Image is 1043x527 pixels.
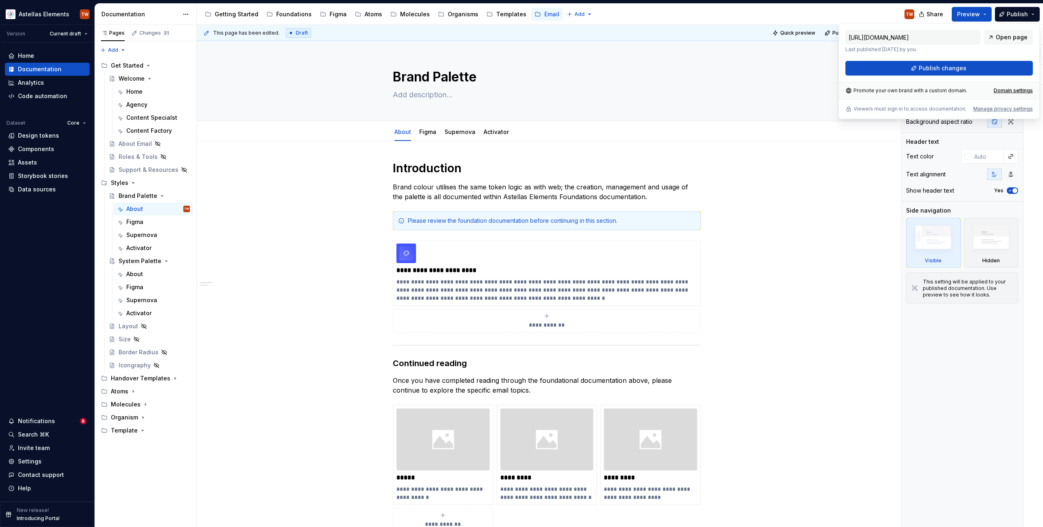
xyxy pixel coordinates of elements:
a: Welcome [106,72,193,85]
span: Publish changes [919,64,966,72]
span: 31 [163,30,170,36]
a: Email [531,8,563,21]
a: Supernova [113,228,193,242]
button: Publish [995,7,1040,22]
button: Notifications9 [5,415,90,428]
div: Agency [126,101,147,109]
a: Templates [483,8,530,21]
div: Organisms [448,10,478,18]
div: Documentation [18,65,62,73]
span: Add [574,11,585,18]
div: Getting Started [215,10,258,18]
span: Share [926,10,943,18]
div: Side navigation [906,206,951,215]
input: Auto [971,149,1004,164]
div: About [391,123,414,140]
div: Welcome [119,75,145,83]
button: Contact support [5,468,90,481]
div: Size [119,335,131,343]
div: Page tree [98,59,193,437]
a: Analytics [5,76,90,89]
button: Share [915,7,948,22]
span: Publish changes [832,30,872,36]
div: Styles [98,176,193,189]
a: About [113,268,193,281]
a: Molecules [387,8,433,21]
div: Help [18,484,31,492]
div: Astellas Elements [19,10,69,18]
p: Viewers must sign in to access documentation. [854,106,966,112]
a: About [394,128,411,135]
span: Preview [957,10,980,18]
a: Content Specialst [113,111,193,124]
div: Version [7,31,25,37]
div: TW [81,11,88,18]
a: Getting Started [202,8,262,21]
a: Agency [113,98,193,111]
a: Design tokens [5,129,90,142]
div: Templates [496,10,526,18]
a: Home [113,85,193,98]
a: Home [5,49,90,62]
a: Domain settings [994,88,1033,94]
div: Storybook stories [18,172,68,180]
a: Roles & Tools [106,150,193,163]
div: Molecules [111,400,141,408]
div: Show header text [906,187,954,195]
a: Code automation [5,90,90,103]
img: 1eee252f-5a42-41b9-970d-c73437dbdfe3.png [500,408,594,470]
a: Figma [113,281,193,294]
a: Supernova [113,294,193,307]
div: Invite team [18,444,50,452]
div: Atoms [98,385,193,398]
a: Foundations [263,8,315,21]
div: Supernova [126,296,157,304]
div: Handover Templates [98,372,193,385]
img: 32956d00-615c-4c7c-9e71-2097687a8cdf.png [396,244,416,263]
span: Add [108,47,118,53]
span: Draft [296,30,308,36]
div: Please review the foundation documentation before continuing in this section. [408,217,695,225]
a: Settings [5,455,90,468]
div: System Palette [119,257,161,265]
div: Content Specialst [126,114,177,122]
div: Border Radius [119,348,158,356]
button: Manage privacy settings [973,106,1033,112]
span: Open page [996,33,1028,42]
a: Brand Palette [106,189,193,202]
div: Hidden [964,218,1019,268]
div: Background aspect ratio [906,118,973,126]
div: Content Factory [126,127,172,135]
div: Styles [111,179,128,187]
div: Molecules [98,398,193,411]
div: Analytics [18,79,44,87]
div: Template [98,424,193,437]
div: Figma [330,10,347,18]
div: Design tokens [18,132,59,140]
div: About [126,270,143,278]
a: Activator [484,128,509,135]
a: Activator [113,242,193,255]
div: Template [111,426,138,435]
div: Atoms [365,10,382,18]
div: Home [18,52,34,60]
a: AboutTW [113,202,193,215]
p: Introducing Portal [17,515,59,522]
div: Changes [139,30,170,36]
button: Current draft [46,28,91,40]
div: Figma [416,123,440,140]
div: Supernova [441,123,479,140]
textarea: Brand Palette [391,67,699,87]
div: Activator [126,309,152,317]
div: Molecules [400,10,430,18]
div: Figma [126,218,143,226]
div: Components [18,145,54,153]
a: Assets [5,156,90,169]
p: Once you have completed reading through the foundational documentation above, please continue to ... [393,375,701,395]
div: Dataset [7,120,25,126]
span: Publish [1007,10,1028,18]
div: Contact support [18,471,64,479]
div: Documentation [101,10,178,18]
div: Notifications [18,417,55,425]
a: Activator [113,307,193,320]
